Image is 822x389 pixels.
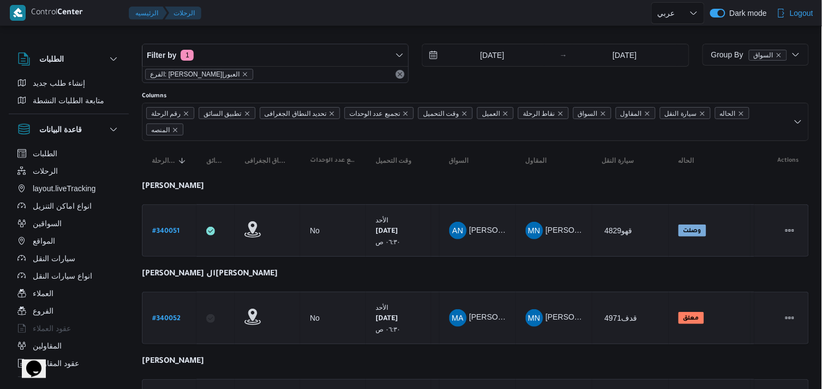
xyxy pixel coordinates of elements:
span: رقم الرحلة; Sorted in descending order [152,156,176,165]
div: الطلبات [9,74,129,114]
span: 4829قهو [605,226,633,235]
button: الفروع [13,302,124,320]
button: Remove المنصه from selection in this group [172,127,178,133]
button: تحديد النطاق الجغرافى [240,152,295,169]
span: وقت التحميل [376,156,412,165]
button: remove selected entity [242,71,248,78]
span: [PERSON_NAME] [469,226,532,234]
span: انواع اماكن التنزيل [33,199,92,213]
span: المقاولين [33,339,62,352]
span: الفرع: دانون|العبور [145,69,253,80]
button: المقاولين [13,337,124,355]
button: Remove الحاله from selection in this group [738,110,744,117]
span: المواقع [33,234,55,247]
span: تجميع عدد الوحدات [349,108,400,120]
span: السواقين [33,217,62,230]
span: سيارات النقل [33,252,75,265]
button: المواقع [13,232,124,250]
div: قاعدة البيانات [9,145,129,381]
button: Remove سيارة النقل from selection in this group [699,110,706,117]
button: الرحلات [13,162,124,180]
button: Actions [781,309,799,327]
span: الطلبات [33,147,57,160]
span: وصلت [678,225,706,237]
small: ٠٦:٣٠ ص [376,238,401,245]
a: #340052 [152,311,181,326]
span: المقاول [526,156,547,165]
span: [PERSON_NAME] قلاده [546,313,626,322]
button: Remove وقت التحميل from selection in this group [461,110,468,117]
span: 4971قدف [605,314,638,322]
button: عقود المقاولين [13,355,124,372]
button: الرحلات [165,7,201,20]
span: إنشاء طلب جديد [33,76,85,90]
b: [DATE] [376,315,398,323]
span: سيارة النقل [665,108,697,120]
span: السواق [749,50,787,61]
span: العميل [477,107,514,119]
b: [PERSON_NAME] ال[PERSON_NAME] [142,270,278,279]
button: انواع اماكن التنزيل [13,197,124,215]
small: ٠٦:٣٠ ص [376,326,401,333]
div: Muhammad Alsaid Hassan Alsaid Zghalail [449,309,467,327]
span: عقود المقاولين [33,357,79,370]
span: نقاط الرحلة [523,108,555,120]
span: تطبيق السائق [204,108,241,120]
div: → [559,51,567,59]
b: [PERSON_NAME] [142,357,204,366]
span: الحاله [720,108,736,120]
button: الرئيسيه [129,7,167,20]
span: سيارة النقل [660,107,711,119]
button: Remove تحديد النطاق الجغرافى from selection in this group [329,110,335,117]
span: وقت التحميل [423,108,459,120]
span: المنصه [146,123,183,135]
span: العملاء [33,287,53,300]
b: [DATE] [376,228,398,235]
span: [PERSON_NAME] ال[PERSON_NAME] [469,313,605,322]
button: Remove تطبيق السائق from selection in this group [244,110,251,117]
button: إنشاء طلب جديد [13,74,124,92]
button: Remove السواق from selection in this group [600,110,606,117]
button: وقت التحميل [371,152,426,169]
b: معلق [683,315,699,322]
span: معلق [678,312,704,324]
h3: الطلبات [39,52,64,66]
span: [PERSON_NAME] قلاده [546,226,626,234]
label: Columns [142,92,166,101]
span: Group By السواق [711,50,787,59]
span: المقاول [616,107,656,119]
span: اجهزة التليفون [33,374,78,387]
b: # 340052 [152,315,181,323]
span: Dark mode [725,9,767,17]
svg: Sorted in descending order [178,156,187,165]
span: تطبيق السائق [206,156,225,165]
button: Group Byالسواقremove selected entity [702,44,809,66]
button: انواع سيارات النقل [13,267,124,285]
button: remove selected entity [776,52,782,58]
span: layout.liveTracking [33,182,96,195]
div: No [310,226,320,235]
span: المنصه [151,124,170,136]
h3: قاعدة البيانات [39,123,82,136]
button: الطلبات [13,145,124,162]
iframe: chat widget [11,345,46,378]
button: Remove نقاط الرحلة from selection in this group [557,110,564,117]
button: السواقين [13,215,124,232]
span: 1 active filters [181,50,194,61]
small: الأحد [376,304,388,311]
input: Press the down key to open a popover containing a calendar. [570,44,679,66]
button: Remove تجميع عدد الوحدات from selection in this group [402,110,409,117]
button: Remove رقم الرحلة from selection in this group [183,110,189,117]
span: عقود العملاء [33,322,71,335]
span: Filter by [147,49,176,62]
span: الحاله [678,156,694,165]
button: الحاله [674,152,745,169]
span: رقم الرحلة [151,108,181,120]
span: السواق [578,108,598,120]
span: MN [528,222,540,239]
span: MN [528,309,540,327]
span: تجميع عدد الوحدات [310,156,356,165]
input: Press the down key to open a popover containing a calendar. [422,44,546,66]
button: رقم الرحلةSorted in descending order [147,152,191,169]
